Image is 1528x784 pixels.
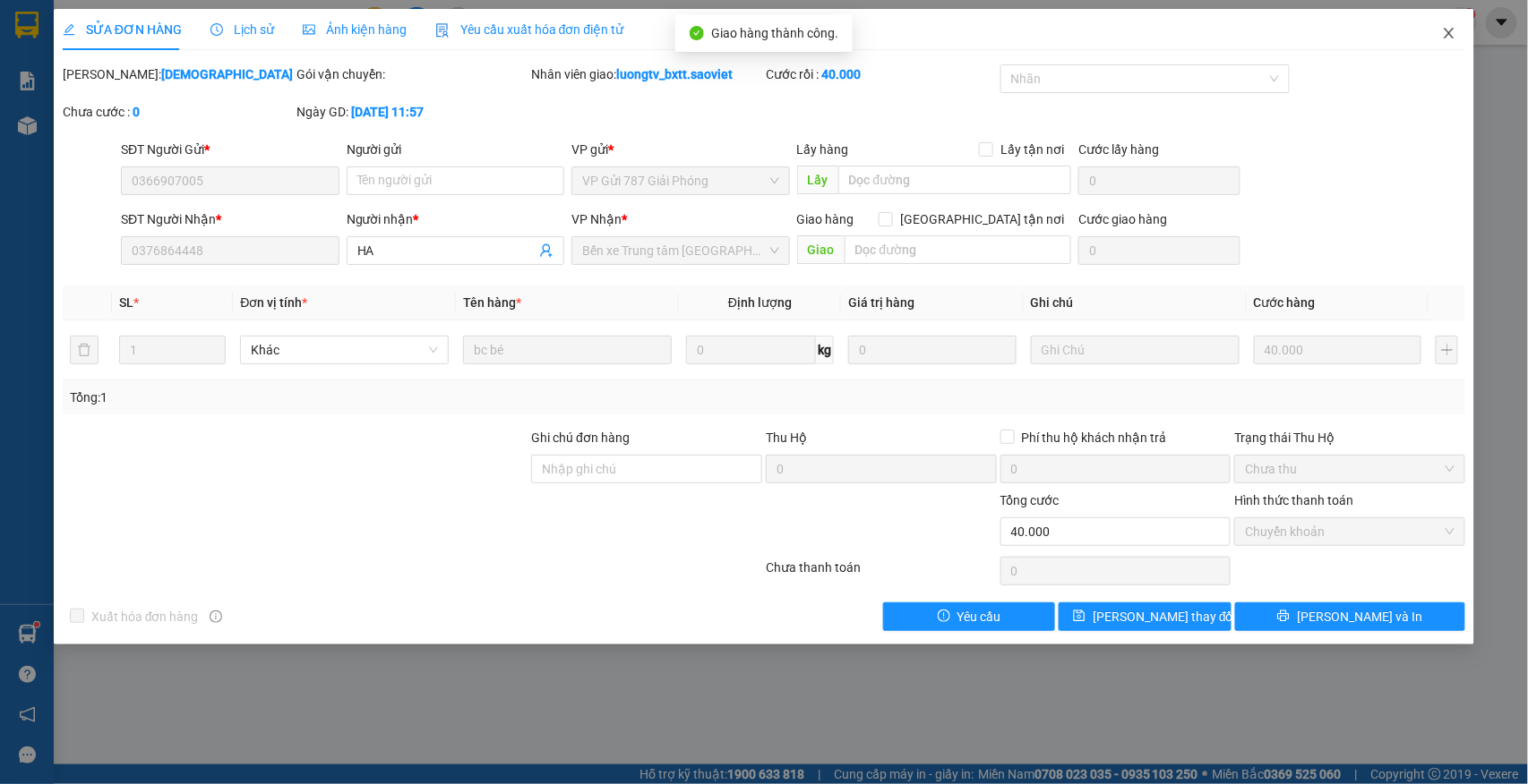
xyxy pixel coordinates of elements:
[1000,493,1060,507] span: Tổng cước
[1245,456,1455,482] span: Chưa thu
[70,388,590,407] div: Tổng: 1
[1245,518,1455,545] span: Chuyển khoản
[1031,336,1240,364] input: Ghi Chú
[210,23,223,36] span: clock-circle
[1277,609,1290,624] span: printer
[435,22,624,37] span: Yêu cầu xuất hóa đơn điện tử
[690,26,704,40] span: check-circle
[121,209,339,229] div: SĐT Người Nhận
[133,105,140,119] b: 0
[84,607,206,626] span: Xuất hóa đơn hàng
[797,166,838,194] span: Lấy
[121,140,339,159] div: SĐT Người Gửi
[848,295,914,310] span: Giá trị hàng
[463,295,521,310] span: Tên hàng
[993,140,1071,159] span: Lấy tận nơi
[161,67,293,81] b: [DEMOGRAPHIC_DATA]
[1234,493,1353,507] label: Hình thức thanh toán
[463,336,672,364] input: VD: Bàn, Ghế
[893,209,1071,229] span: [GEOGRAPHIC_DATA] tận nơi
[347,209,565,229] div: Người nhận
[539,243,554,258] span: user-add
[1059,602,1231,631] button: save[PERSON_NAME] thay đổi
[571,212,622,226] span: VP Nhận
[816,336,834,364] span: kg
[251,337,438,363] span: Khác
[1234,428,1465,447] div: Trạng thái Thu Hộ
[821,67,861,81] b: 40.000
[303,22,407,37] span: Ảnh kiện hàng
[728,295,792,310] span: Định lượng
[240,295,307,310] span: Đơn vị tính
[957,607,1001,626] span: Yêu cầu
[1078,166,1240,195] input: Cước lấy hàng
[1254,295,1316,310] span: Cước hàng
[531,64,762,84] div: Nhân viên giao:
[1078,236,1240,265] input: Cước giao hàng
[616,67,733,81] b: luongtv_bxtt.saoviet
[1424,9,1474,59] button: Close
[838,166,1071,194] input: Dọc đường
[582,237,779,264] span: Bến xe Trung tâm Lào Cai
[1093,607,1236,626] span: [PERSON_NAME] thay đổi
[1254,336,1422,364] input: 0
[766,64,997,84] div: Cước rồi :
[797,212,854,226] span: Giao hàng
[1078,212,1167,226] label: Cước giao hàng
[797,235,845,264] span: Giao
[1436,336,1458,364] button: plus
[63,22,182,37] span: SỬA ĐƠN HÀNG
[766,430,807,445] span: Thu Hộ
[1073,609,1086,624] span: save
[435,23,450,38] img: icon
[531,455,762,483] input: Ghi chú đơn hàng
[63,64,294,84] div: [PERSON_NAME]:
[1235,602,1466,631] button: printer[PERSON_NAME] và In
[1024,285,1247,320] th: Ghi chú
[351,105,424,119] b: [DATE] 11:57
[845,235,1071,264] input: Dọc đường
[1078,142,1159,157] label: Cước lấy hàng
[1297,607,1422,626] span: [PERSON_NAME] và In
[848,336,1017,364] input: 0
[347,140,565,159] div: Người gửi
[764,558,999,589] div: Chưa thanh toán
[883,602,1055,631] button: exclamation-circleYêu cầu
[711,26,838,40] span: Giao hàng thành công.
[938,609,950,624] span: exclamation-circle
[582,167,779,194] span: VP Gửi 787 Giải Phóng
[70,336,99,364] button: delete
[210,610,222,623] span: info-circle
[1015,428,1174,447] span: Phí thu hộ khách nhận trả
[797,142,849,157] span: Lấy hàng
[210,22,274,37] span: Lịch sử
[296,64,528,84] div: Gói vận chuyển:
[63,23,75,36] span: edit
[303,23,315,36] span: picture
[63,102,294,122] div: Chưa cước :
[1442,26,1456,40] span: close
[571,140,790,159] div: VP gửi
[531,430,630,445] label: Ghi chú đơn hàng
[296,102,528,122] div: Ngày GD:
[119,295,133,310] span: SL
